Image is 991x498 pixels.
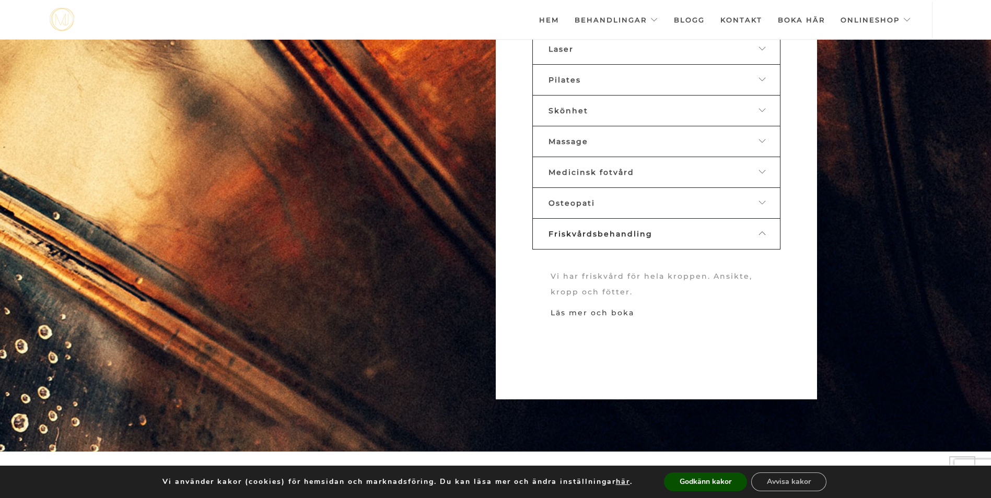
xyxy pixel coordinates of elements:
[532,187,780,219] a: Osteopati
[778,2,825,38] a: Boka här
[549,137,588,146] span: Massage
[549,44,574,54] span: Laser
[532,33,780,65] a: Laser
[50,8,74,31] a: mjstudio mjstudio mjstudio
[549,168,634,177] span: Medicinsk fotvård
[616,477,630,487] button: här
[549,198,595,208] span: Osteopati
[50,8,74,31] img: mjstudio
[532,64,780,96] a: Pilates
[539,2,559,38] a: Hem
[532,126,780,157] a: Massage
[162,477,633,487] p: Vi använder kakor (cookies) för hemsidan och marknadsföring. Du kan läsa mer och ändra inställnin...
[532,157,780,188] a: Medicinsk fotvård
[549,75,581,85] span: Pilates
[674,2,705,38] a: Blogg
[532,218,780,250] a: Friskvårdsbehandling
[549,229,652,239] span: Friskvårdsbehandling
[575,2,658,38] a: Behandlingar
[532,95,780,126] a: Skönhet
[549,106,588,115] span: Skönhet
[841,2,911,38] a: Onlineshop
[551,308,634,317] a: Läs mer och boka
[751,472,826,491] button: Avvisa kakor
[720,2,762,38] a: Kontakt
[664,472,747,491] button: Godkänn kakor
[551,268,762,300] p: Vi har friskvård för hela kroppen. Ansikte, kropp och fötter.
